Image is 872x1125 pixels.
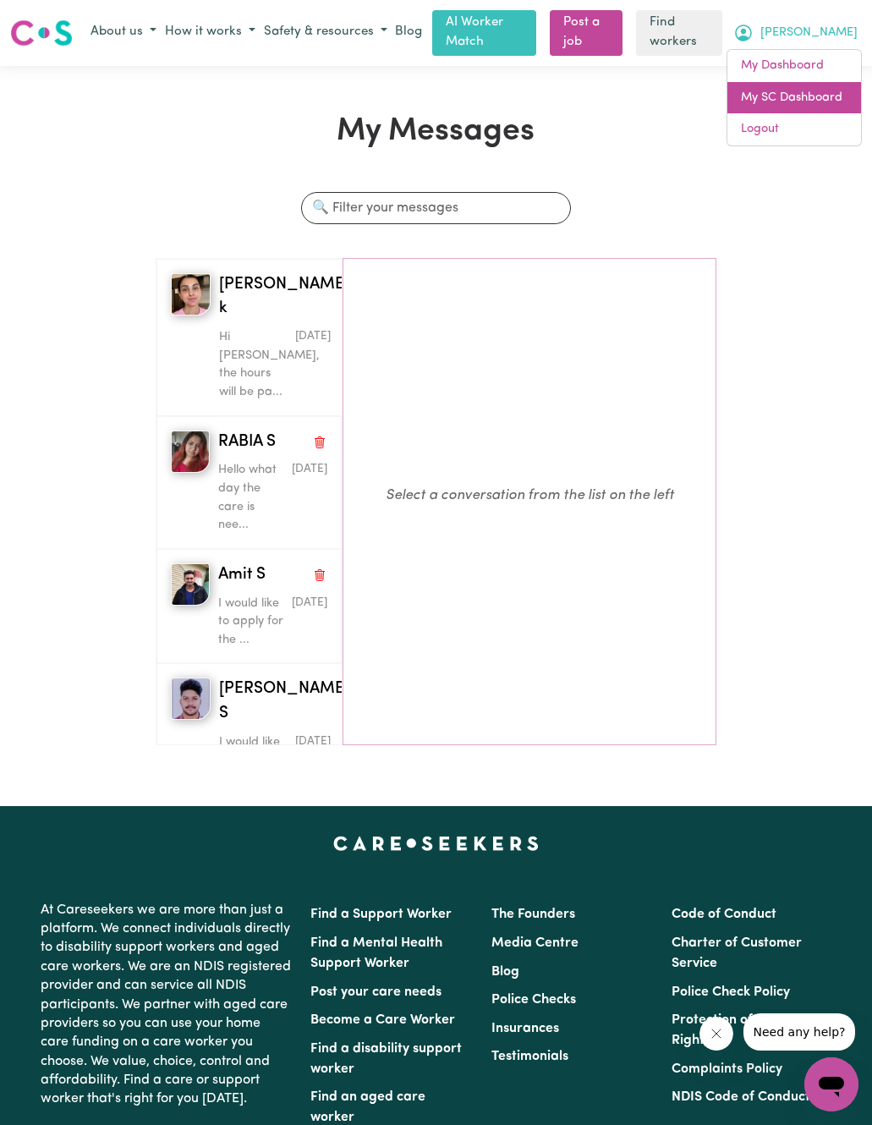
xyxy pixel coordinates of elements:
a: Complaints Policy [672,1062,782,1076]
span: [PERSON_NAME] S [219,678,349,727]
iframe: Message from company [740,1013,858,1051]
a: Become a Care Worker [310,1013,455,1027]
p: I would like to apply for the ... [218,595,291,650]
button: Delete conversation [312,564,327,586]
span: [PERSON_NAME] [760,24,858,42]
button: Delete conversation [312,431,327,453]
span: [PERSON_NAME] k [219,273,349,322]
a: Police Checks [491,993,576,1007]
iframe: Button to launch messaging window [804,1057,858,1111]
p: Hi [PERSON_NAME], the hours will be pa... [219,328,293,401]
button: RABIA SRABIA SDelete conversationHello what day the care is nee...Message sent on July 2, 2025 [156,416,342,549]
div: My Account [727,49,862,146]
input: 🔍 Filter your messages [301,192,572,224]
a: My Dashboard [727,50,861,82]
a: Code of Conduct [672,908,776,921]
a: Police Check Policy [672,985,790,999]
a: Find an aged care worker [310,1090,425,1124]
img: Mandeep k [171,273,211,316]
a: NDIS Code of Conduct [672,1090,810,1104]
span: Message sent on July 3, 2025 [295,331,331,342]
img: Amit S [171,563,210,606]
a: Charter of Customer Service [672,936,802,970]
button: How it works [161,19,260,47]
a: Insurances [491,1022,559,1035]
button: About us [86,19,161,47]
span: Message sent on June 1, 2025 [295,736,331,747]
a: Testimonials [491,1050,568,1063]
p: I would like to apply for the ... [219,733,293,788]
span: RABIA S [218,431,276,455]
a: Media Centre [491,936,579,950]
a: Post your care needs [310,985,441,999]
a: Find a Mental Health Support Worker [310,936,442,970]
a: Find a disability support worker [310,1042,462,1076]
a: AI Worker Match [432,10,536,56]
button: Amit SAmit SDelete conversationI would like to apply for the ...Message sent on July 5, 2025 [156,549,342,664]
a: Protection of Human Rights [672,1013,801,1047]
button: Mandeep k[PERSON_NAME] kDelete conversationHi [PERSON_NAME], the hours will be pa...Message sent ... [156,259,342,416]
a: Careseekers home page [333,837,539,850]
a: Blog [491,965,519,979]
a: Logout [727,113,861,145]
p: Hello what day the care is nee... [218,461,291,534]
a: The Founders [491,908,575,921]
span: Message sent on July 5, 2025 [292,597,327,608]
a: Find workers [636,10,722,56]
span: Message sent on July 2, 2025 [292,464,327,475]
button: Bibin S[PERSON_NAME] SDelete conversationI would like to apply for the ...Message sent on June 1,... [156,663,342,802]
button: My Account [729,19,862,47]
a: Find a Support Worker [310,908,452,921]
a: Post a job [550,10,622,56]
h1: My Messages [156,113,716,151]
button: Safety & resources [260,19,392,47]
img: Bibin S [171,678,211,720]
iframe: Close message [699,1017,733,1051]
img: RABIA S [171,431,210,473]
a: Blog [392,19,425,46]
p: At Careseekers we are more than just a platform. We connect individuals directly to disability su... [41,894,291,1116]
a: Careseekers logo [10,14,73,52]
span: Amit S [218,563,266,588]
em: Select a conversation from the list on the left [386,488,674,502]
a: My SC Dashboard [727,82,861,114]
img: Careseekers logo [10,18,73,48]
